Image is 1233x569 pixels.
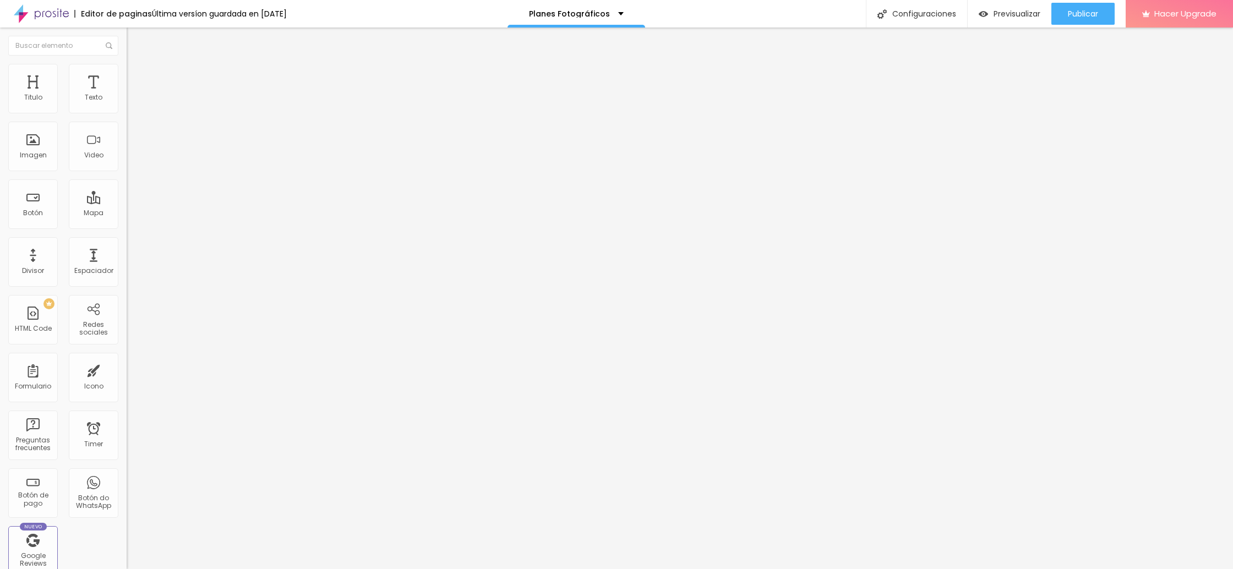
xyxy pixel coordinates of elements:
div: Google Reviews [11,552,54,568]
div: Divisor [22,267,44,275]
p: Planes Fotográficos [529,10,610,18]
img: Icone [877,9,887,19]
span: Hacer Upgrade [1154,9,1216,18]
img: Icone [106,42,112,49]
div: Botón do WhatsApp [72,494,115,510]
div: Nuevo [20,523,47,530]
span: Publicar [1068,9,1098,18]
iframe: Editor [127,28,1233,569]
div: Espaciador [74,267,113,275]
div: Botón de pago [11,491,54,507]
div: Texto [85,94,102,101]
div: Icono [84,382,103,390]
div: HTML Code [15,325,52,332]
button: Previsualizar [968,3,1051,25]
div: Timer [84,440,103,448]
div: Imagen [20,151,47,159]
div: Preguntas frecuentes [11,436,54,452]
input: Buscar elemento [8,36,118,56]
button: Publicar [1051,3,1115,25]
span: Previsualizar [994,9,1040,18]
div: Video [84,151,103,159]
div: Editor de paginas [74,10,152,18]
div: Formulario [15,382,51,390]
div: Redes sociales [72,321,115,337]
img: view-1.svg [979,9,988,19]
div: Botón [23,209,43,217]
div: Titulo [24,94,42,101]
div: Mapa [84,209,103,217]
div: Última versíon guardada en [DATE] [152,10,287,18]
